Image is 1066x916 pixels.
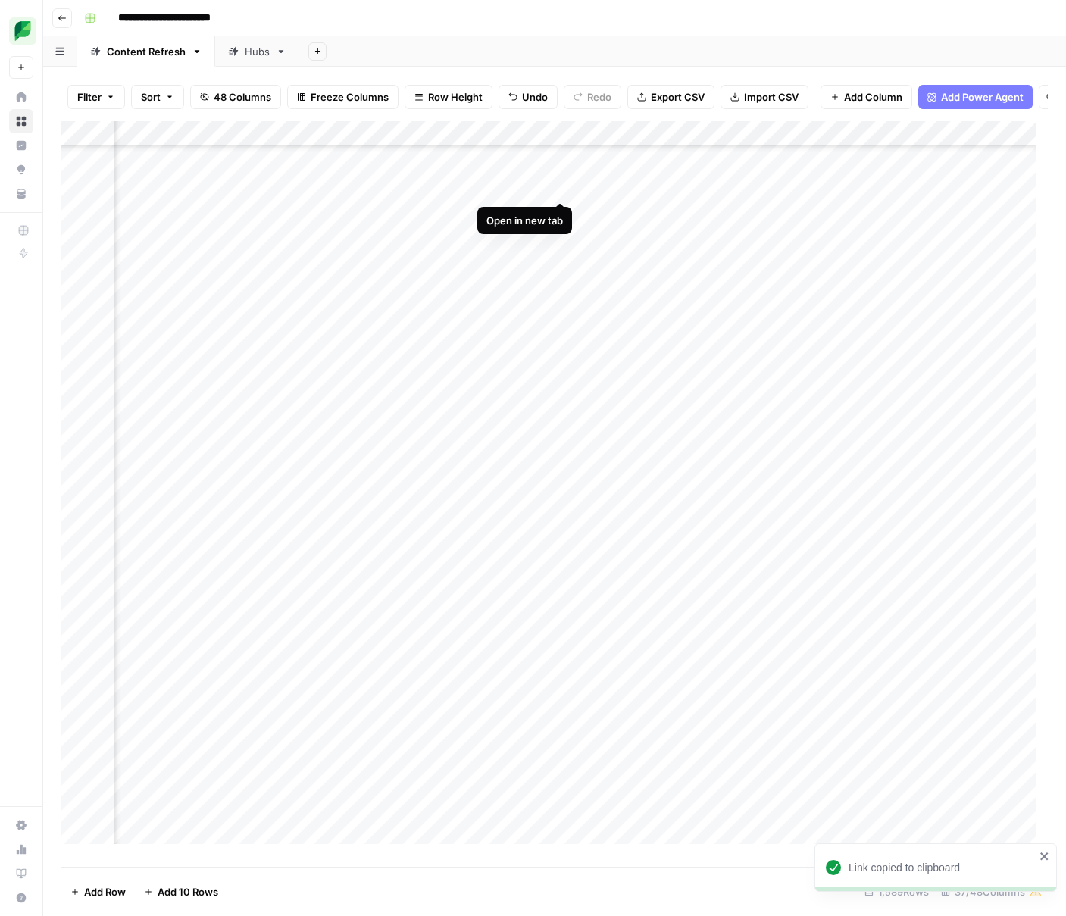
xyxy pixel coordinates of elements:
[858,880,935,904] div: 1,589 Rows
[9,17,36,45] img: SproutSocial Logo
[311,89,389,105] span: Freeze Columns
[107,44,186,59] div: Content Refresh
[821,85,912,109] button: Add Column
[941,89,1024,105] span: Add Power Agent
[522,89,548,105] span: Undo
[9,837,33,861] a: Usage
[849,860,1035,875] div: Link copied to clipboard
[245,44,270,59] div: Hubs
[918,85,1033,109] button: Add Power Agent
[214,89,271,105] span: 48 Columns
[77,36,215,67] a: Content Refresh
[9,85,33,109] a: Home
[486,213,563,228] div: Open in new tab
[9,158,33,182] a: Opportunities
[9,182,33,206] a: Your Data
[135,880,227,904] button: Add 10 Rows
[141,89,161,105] span: Sort
[587,89,611,105] span: Redo
[651,89,705,105] span: Export CSV
[9,12,33,50] button: Workspace: SproutSocial
[9,813,33,837] a: Settings
[9,861,33,886] a: Learning Hub
[744,89,799,105] span: Import CSV
[215,36,299,67] a: Hubs
[287,85,399,109] button: Freeze Columns
[627,85,714,109] button: Export CSV
[428,89,483,105] span: Row Height
[9,133,33,158] a: Insights
[9,109,33,133] a: Browse
[935,880,1048,904] div: 37/48 Columns
[564,85,621,109] button: Redo
[499,85,558,109] button: Undo
[61,880,135,904] button: Add Row
[77,89,102,105] span: Filter
[131,85,184,109] button: Sort
[158,884,218,899] span: Add 10 Rows
[405,85,492,109] button: Row Height
[190,85,281,109] button: 48 Columns
[9,886,33,910] button: Help + Support
[84,884,126,899] span: Add Row
[721,85,808,109] button: Import CSV
[1039,850,1050,862] button: close
[844,89,902,105] span: Add Column
[67,85,125,109] button: Filter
